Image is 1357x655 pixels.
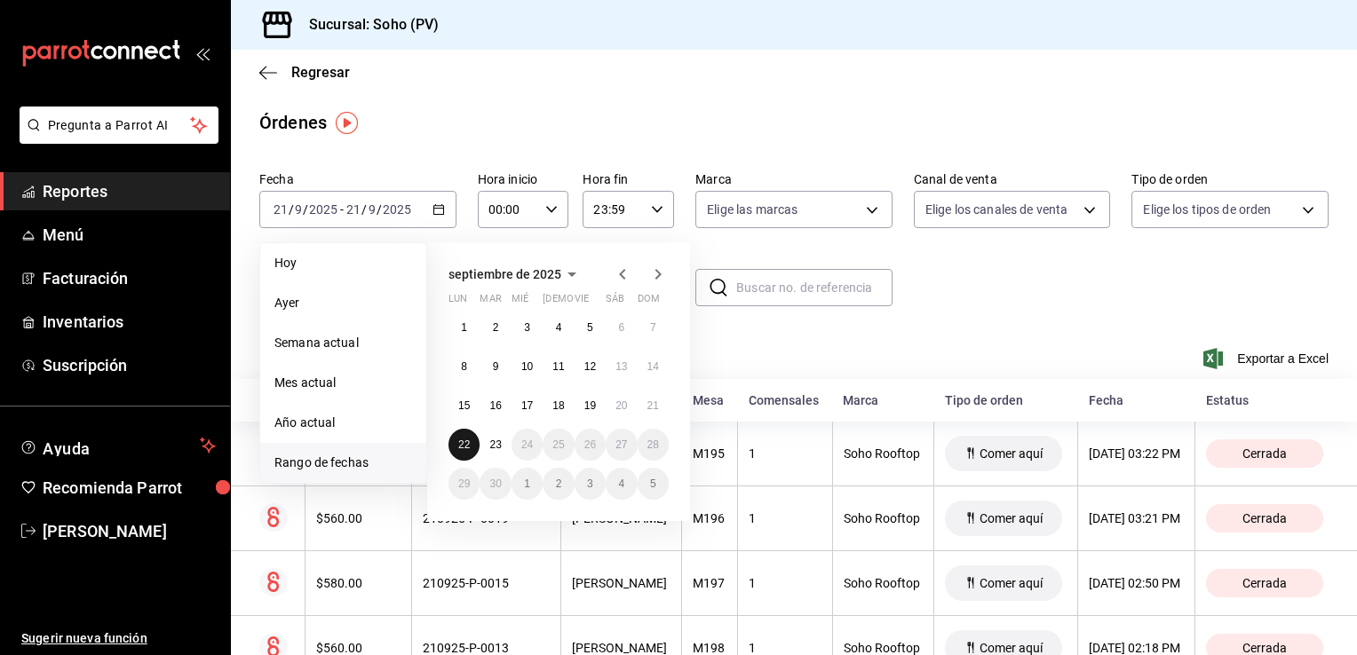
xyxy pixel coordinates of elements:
button: open_drawer_menu [195,46,210,60]
abbr: 3 de septiembre de 2025 [524,321,530,334]
span: Cerrada [1235,576,1294,590]
abbr: 25 de septiembre de 2025 [552,438,564,451]
button: 2 de octubre de 2025 [543,468,574,500]
button: 8 de septiembre de 2025 [448,351,480,383]
div: [PERSON_NAME] [572,641,671,655]
div: 1 [749,576,821,590]
button: Regresar [259,64,350,81]
div: [DATE] 02:18 PM [1089,641,1184,655]
button: 13 de septiembre de 2025 [606,351,637,383]
input: Buscar no. de referencia [736,270,893,305]
span: Ayuda [43,435,193,456]
div: Órdenes [259,109,327,136]
button: 23 de septiembre de 2025 [480,429,511,461]
button: septiembre de 2025 [448,264,583,285]
label: Tipo de orden [1131,173,1329,185]
abbr: 30 de septiembre de 2025 [489,477,501,490]
img: Tooltip marker [336,112,358,134]
span: Cerrada [1235,641,1294,655]
span: Inventarios [43,310,216,334]
button: 27 de septiembre de 2025 [606,429,637,461]
input: -- [294,202,303,217]
abbr: lunes [448,293,467,312]
div: Soho Rooftop [844,641,924,655]
span: Mes actual [274,374,412,392]
span: Pregunta a Parrot AI [48,116,191,135]
abbr: 10 de septiembre de 2025 [521,360,533,373]
abbr: 2 de octubre de 2025 [556,477,562,490]
div: Estatus [1206,393,1329,407]
abbr: 14 de septiembre de 2025 [647,360,659,373]
abbr: 2 de septiembre de 2025 [493,321,499,334]
span: Recomienda Parrot [43,476,216,500]
div: Comensales [749,393,821,407]
span: Comer aquí [972,511,1050,525]
div: 1 [749,446,821,461]
span: Elige los tipos de orden [1143,201,1271,218]
span: Cerrada [1235,446,1294,461]
button: 22 de septiembre de 2025 [448,429,480,461]
abbr: sábado [606,293,624,312]
span: Hoy [274,254,412,272]
div: [DATE] 03:22 PM [1089,446,1184,461]
button: 3 de septiembre de 2025 [512,312,543,343]
label: Canal de venta [914,173,1111,185]
span: Regresar [291,64,350,81]
button: 28 de septiembre de 2025 [638,429,669,461]
abbr: 15 de septiembre de 2025 [458,399,470,412]
button: 5 de octubre de 2025 [638,468,669,500]
button: 1 de septiembre de 2025 [448,312,480,343]
abbr: 4 de octubre de 2025 [618,477,624,490]
input: -- [345,202,361,217]
abbr: 24 de septiembre de 2025 [521,438,533,451]
button: 11 de septiembre de 2025 [543,351,574,383]
span: Ayer [274,294,412,312]
button: 16 de septiembre de 2025 [480,390,511,422]
abbr: domingo [638,293,660,312]
button: 30 de septiembre de 2025 [480,468,511,500]
span: Semana actual [274,334,412,352]
abbr: 13 de septiembre de 2025 [615,360,627,373]
div: [PERSON_NAME] [572,576,671,590]
div: $560.00 [316,641,401,655]
label: Hora fin [583,173,674,185]
abbr: 28 de septiembre de 2025 [647,438,659,451]
div: M197 [693,576,726,590]
h3: Sucursal: Soho (PV) [295,14,440,36]
label: Fecha [259,173,456,185]
button: Exportar a Excel [1207,348,1329,369]
abbr: 11 de septiembre de 2025 [552,360,564,373]
span: Comer aquí [972,641,1050,655]
abbr: 1 de septiembre de 2025 [461,321,467,334]
button: 7 de septiembre de 2025 [638,312,669,343]
button: 15 de septiembre de 2025 [448,390,480,422]
abbr: 6 de septiembre de 2025 [618,321,624,334]
button: 19 de septiembre de 2025 [575,390,606,422]
abbr: 8 de septiembre de 2025 [461,360,467,373]
span: Cerrada [1235,511,1294,525]
div: M198 [693,641,726,655]
abbr: jueves [543,293,647,312]
div: $560.00 [316,511,401,525]
button: 3 de octubre de 2025 [575,468,606,500]
abbr: 7 de septiembre de 2025 [650,321,656,334]
abbr: 22 de septiembre de 2025 [458,438,470,451]
div: Tipo de orden [945,393,1067,407]
span: septiembre de 2025 [448,267,561,281]
span: / [289,202,294,217]
button: 12 de septiembre de 2025 [575,351,606,383]
abbr: viernes [575,293,589,312]
div: 1 [749,511,821,525]
a: Pregunta a Parrot AI [12,129,218,147]
label: Hora inicio [478,173,569,185]
span: Rango de fechas [274,454,412,472]
abbr: 20 de septiembre de 2025 [615,399,627,412]
span: Menú [43,223,216,247]
button: 26 de septiembre de 2025 [575,429,606,461]
span: Año actual [274,414,412,432]
abbr: 17 de septiembre de 2025 [521,399,533,412]
label: Marca [695,173,893,185]
button: Pregunta a Parrot AI [20,107,218,144]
